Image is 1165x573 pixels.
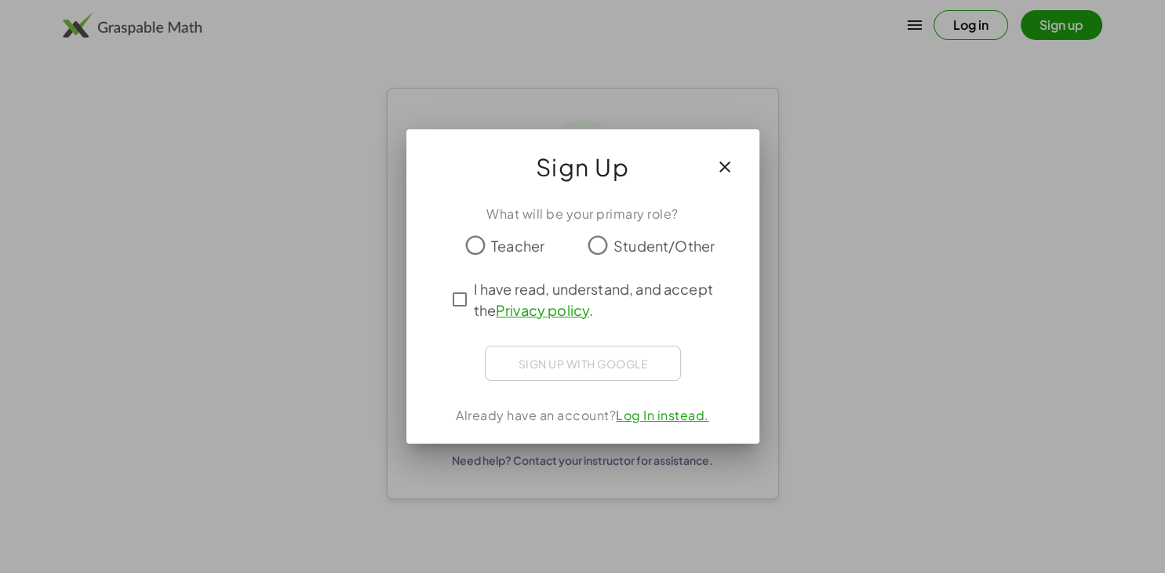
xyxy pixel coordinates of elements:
div: Already have an account? [425,406,741,425]
span: Teacher [491,235,544,256]
a: Privacy policy [496,301,589,319]
span: Sign Up [536,148,630,186]
div: What will be your primary role? [425,205,741,223]
span: Student/Other [613,235,715,256]
a: Log In instead. [616,407,709,423]
span: I have read, understand, and accept the . [474,278,720,321]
